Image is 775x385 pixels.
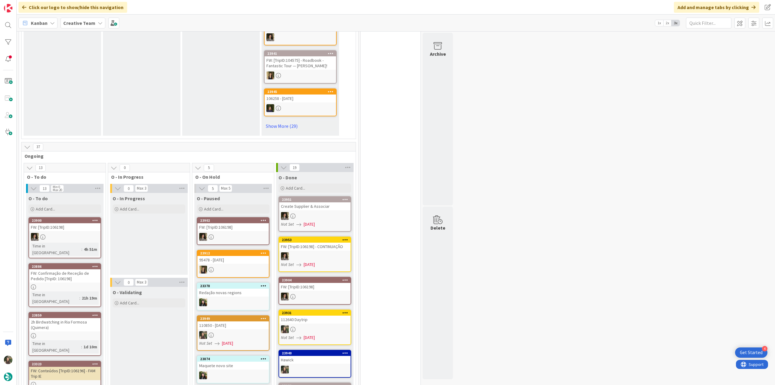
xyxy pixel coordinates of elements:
div: 23951 [282,197,351,202]
div: 23941 [265,51,336,56]
span: Ongoing [25,153,348,159]
div: 23874 [200,357,269,361]
div: 23941 [267,51,336,56]
div: 21h 19m [80,295,99,301]
img: avatar [4,373,12,381]
div: 23904 [282,278,351,282]
div: 23904FW: [TripID:106198] [279,277,351,291]
span: 37 [33,143,43,151]
span: 5 [208,185,218,192]
div: 23886FW: Confirmação de Receção de Pedido [TripID: 106198] [29,264,101,283]
span: : [79,295,80,301]
div: SP [265,71,336,79]
span: 19 [289,164,300,171]
div: 23902 [197,218,269,223]
div: Open Get Started checklist, remaining modules: 4 [735,347,767,358]
div: 112640 Daytrip [279,316,351,324]
img: IG [281,325,289,333]
div: 23912 [200,251,269,255]
div: 23945 [267,90,336,94]
span: O - Validating [113,289,142,295]
span: O - In Progress [113,195,145,201]
div: 23945 [265,89,336,95]
span: 0 [124,279,134,286]
div: Max 5 [221,187,230,190]
div: 23900FW: [TripID:106198] [29,218,101,231]
div: Time in [GEOGRAPHIC_DATA] [31,340,81,353]
div: BC [197,371,269,379]
div: SP [197,266,269,274]
div: 2391295478 - [DATE] [197,251,269,264]
div: 23940 [282,351,351,355]
a: 23874Maquete novo siteBC [197,356,269,383]
div: FW: [TripID:106198] - CONTINUAÇÃO [279,243,351,251]
div: 23874 [197,356,269,362]
span: Add Card... [204,206,223,212]
img: IG [4,356,12,364]
div: MS [197,233,269,241]
div: 23953FW: [TripID:106198] - CONTINUAÇÃO [279,237,351,251]
span: O - To do [27,174,98,180]
div: 23323FW: Conteúdos [TripID:106196] - FAM Trip IE [29,361,101,380]
span: 1x [655,20,663,26]
a: 2391295478 - [DATE]SP [197,250,269,278]
span: [DATE] [304,261,315,268]
a: 23953FW: [TripID:106198] - CONTINUAÇÃOMSNot Set[DATE] [279,237,351,272]
div: 110850 - [DATE] [197,321,269,329]
a: 23945106258 - [DATE]MC [264,88,337,116]
i: Not Set [281,262,294,267]
div: 23912 [197,251,269,256]
span: Add Card... [36,206,55,212]
input: Quick Filter... [686,18,731,28]
img: IG [199,331,207,339]
div: 23902 [200,218,269,223]
div: 23941FW: [TripID:104575] - Roadbook - Fantastic Tour — [PERSON_NAME]! [265,51,336,70]
span: 13 [39,185,50,192]
img: MS [281,212,289,220]
div: IG [279,325,351,333]
div: Time in [GEOGRAPHIC_DATA] [31,243,81,256]
div: MS [265,33,336,41]
span: Add Card... [286,185,305,191]
span: 0 [120,164,130,171]
img: MS [266,33,274,41]
span: 3x [671,20,680,26]
div: Click our logo to show/hide this navigation [18,2,127,13]
div: 23378 [200,284,269,288]
div: 238592h Birdwatching in Ria Formosa (Quimera) [29,313,101,331]
a: 23951Create Supplier & AssociarMSNot Set[DATE] [279,196,351,232]
div: Max 20 [53,188,62,191]
div: 23323 [29,361,101,367]
img: BC [199,298,207,306]
div: 23378 [197,283,269,289]
a: 23904FW: [TripID:106198]MS [279,277,351,305]
div: BC [197,298,269,306]
div: FW: [TripID:104575] - Roadbook - Fantastic Tour — [PERSON_NAME]! [265,56,336,70]
div: MC [265,104,336,112]
div: Hawick [279,356,351,364]
div: 23953 [279,237,351,243]
div: 23900 [32,218,101,223]
div: 23949 [197,316,269,321]
span: Add Card... [120,206,139,212]
div: 2h Birdwatching in Ria Formosa (Quimera) [29,318,101,331]
div: 23940 [279,350,351,356]
div: 23953 [282,238,351,242]
div: 4 [762,346,767,351]
div: IG [197,331,269,339]
div: Create Supplier & Associar [279,202,351,210]
div: 23886 [29,264,101,269]
img: SP [266,71,274,79]
span: 0 [124,185,134,192]
div: 4h 51m [82,246,99,253]
span: [DATE] [222,340,233,347]
div: Time in [GEOGRAPHIC_DATA] [31,291,79,305]
a: 23940HawickIG [279,350,351,378]
div: MS [29,233,101,241]
div: 23859 [29,313,101,318]
a: 23886FW: Confirmação de Receção de Pedido [TripID: 106198]Time in [GEOGRAPHIC_DATA]:21h 19m [28,263,101,307]
span: : [81,246,82,253]
span: : [81,344,82,350]
div: 23949110850 - [DATE] [197,316,269,329]
div: 23931 [282,311,351,315]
